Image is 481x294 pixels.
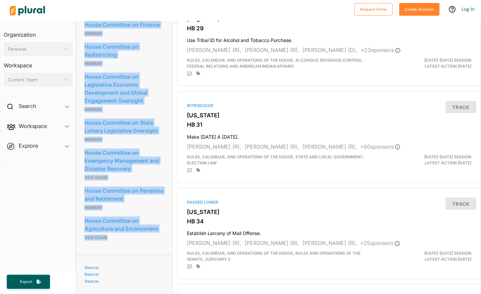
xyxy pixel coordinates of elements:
p: Member [84,30,164,38]
span: [PERSON_NAME] (R), [302,143,357,150]
span: + 60 sponsor s [360,143,400,150]
h3: Workspace [4,56,72,70]
div: Add Position Statement [187,71,192,77]
a: House Committee on State Lottery Legislative Oversight [84,118,164,136]
a: Source [84,272,162,277]
p: Member [84,60,164,68]
div: Add tags [196,168,200,173]
a: Source [84,279,162,284]
a: House Committee on Legislative Economic Development and Global Engagement Oversight [84,72,164,106]
a: House Committee on Emergency Management and Disaster Recovery [84,148,164,174]
span: [PERSON_NAME] (R), [187,47,241,53]
span: Rules, Calendar, and Operations of the House, Rules and Operations of the Senate, Judiciary 2 [187,251,360,262]
p: Member [84,136,164,144]
a: House Committee on Redistricting [84,42,164,60]
span: + 25 sponsor s [360,240,400,246]
h4: Make [DATE] A [DATE]. [187,131,471,140]
div: Latest Action: [DATE] [378,57,476,69]
a: Log In [462,6,474,12]
span: Export [15,279,37,285]
p: Member [84,106,164,114]
h3: [US_STATE] [187,112,471,119]
span: [PERSON_NAME] (R), [245,240,299,246]
div: Add tags [196,264,200,269]
h3: HB 34 [187,218,471,225]
span: [PERSON_NAME] (R), [302,240,357,246]
span: + 23 sponsor s [361,47,401,53]
div: Introduced [187,103,471,109]
span: [PERSON_NAME] (R), [245,47,299,53]
h3: HB 29 [187,25,471,32]
p: Vice Chair [84,234,164,242]
div: Personal [8,46,61,53]
div: Latest Action: [DATE] [378,154,476,166]
a: House Committee on Agriculture and Environment [84,216,164,234]
h2: Search [19,102,36,110]
p: Member [84,204,164,212]
div: Current Team [8,76,61,83]
a: House Committee on Finance [84,20,164,30]
span: [PERSON_NAME] (D), [302,47,357,53]
div: Add Position Statement [187,264,192,270]
button: Request Demo [354,3,393,16]
span: [PERSON_NAME] (R), [187,240,241,246]
a: Create Account [399,5,440,12]
button: Export [7,275,50,289]
div: Passed Lower [187,199,471,205]
span: [DATE]-[DATE] Session [424,154,471,159]
h3: Organization [4,25,72,40]
h3: [US_STATE] [187,209,471,215]
div: Add tags [196,71,200,76]
span: [DATE]-[DATE] Session [424,251,471,256]
button: Create Account [399,3,440,16]
a: Source [84,265,162,270]
span: Rules, Calendar, and Operations of the House, State and Local Government, Election Law [187,154,364,165]
a: Request Demo [354,5,393,12]
span: [PERSON_NAME] (R), [187,143,241,150]
h4: Use Tribal ID for Alcohol and Tobacco Purchase. [187,34,471,43]
a: House Committee on Pensions and Retirement [84,186,164,204]
p: Vice Chair [84,174,164,182]
span: [PERSON_NAME] (R), [245,143,299,150]
span: [DATE]-[DATE] Session [424,58,471,63]
button: Track [446,101,476,113]
h3: HB 31 [187,121,471,128]
div: Add Position Statement [187,168,192,173]
div: Latest Action: [DATE] [378,250,476,262]
span: Rules, Calendar, and Operations of the House, Alcoholic Beverage Control, Federal Relations and A... [187,58,364,69]
button: Track [446,198,476,210]
h4: Establish Larceny of Mail Offense. [187,227,471,236]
